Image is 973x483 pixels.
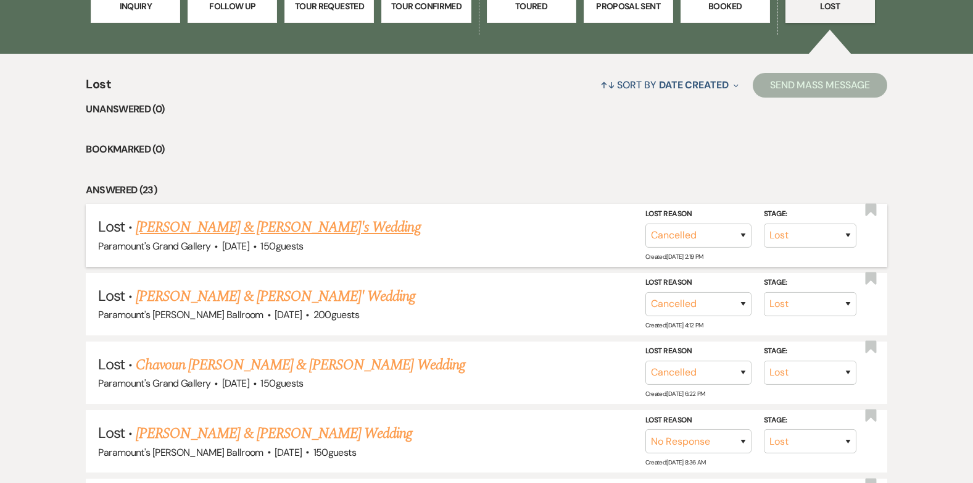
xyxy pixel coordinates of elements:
[764,345,856,358] label: Stage:
[98,240,210,253] span: Paramount's Grand Gallery
[136,354,465,376] a: Chavoun [PERSON_NAME] & [PERSON_NAME] Wedding
[98,217,124,236] span: Lost
[86,141,887,157] li: Bookmarked (0)
[136,216,421,238] a: [PERSON_NAME] & [PERSON_NAME]'s Wedding
[753,73,887,98] button: Send Mass Message
[645,252,703,260] span: Created: [DATE] 2:19 PM
[313,308,359,321] span: 200 guests
[645,276,751,290] label: Lost Reason
[595,69,743,101] button: Sort By Date Created
[222,377,249,390] span: [DATE]
[98,355,124,374] span: Lost
[98,377,210,390] span: Paramount's Grand Gallery
[764,276,856,290] label: Stage:
[645,208,751,221] label: Lost Reason
[222,240,249,253] span: [DATE]
[645,345,751,358] label: Lost Reason
[645,321,703,329] span: Created: [DATE] 4:12 PM
[260,377,303,390] span: 150 guests
[645,413,751,427] label: Lost Reason
[645,458,706,466] span: Created: [DATE] 8:36 AM
[260,240,303,253] span: 150 guests
[764,208,856,221] label: Stage:
[98,446,263,459] span: Paramount's [PERSON_NAME] Ballroom
[86,101,887,117] li: Unanswered (0)
[86,182,887,198] li: Answered (23)
[275,308,302,321] span: [DATE]
[600,78,615,91] span: ↑↓
[98,286,124,305] span: Lost
[659,78,729,91] span: Date Created
[136,422,412,445] a: [PERSON_NAME] & [PERSON_NAME] Wedding
[136,285,416,308] a: [PERSON_NAME] & [PERSON_NAME]' Wedding
[86,75,110,101] span: Lost
[98,308,263,321] span: Paramount's [PERSON_NAME] Ballroom
[98,423,124,442] span: Lost
[313,446,356,459] span: 150 guests
[275,446,302,459] span: [DATE]
[645,390,705,398] span: Created: [DATE] 6:22 PM
[764,413,856,427] label: Stage:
